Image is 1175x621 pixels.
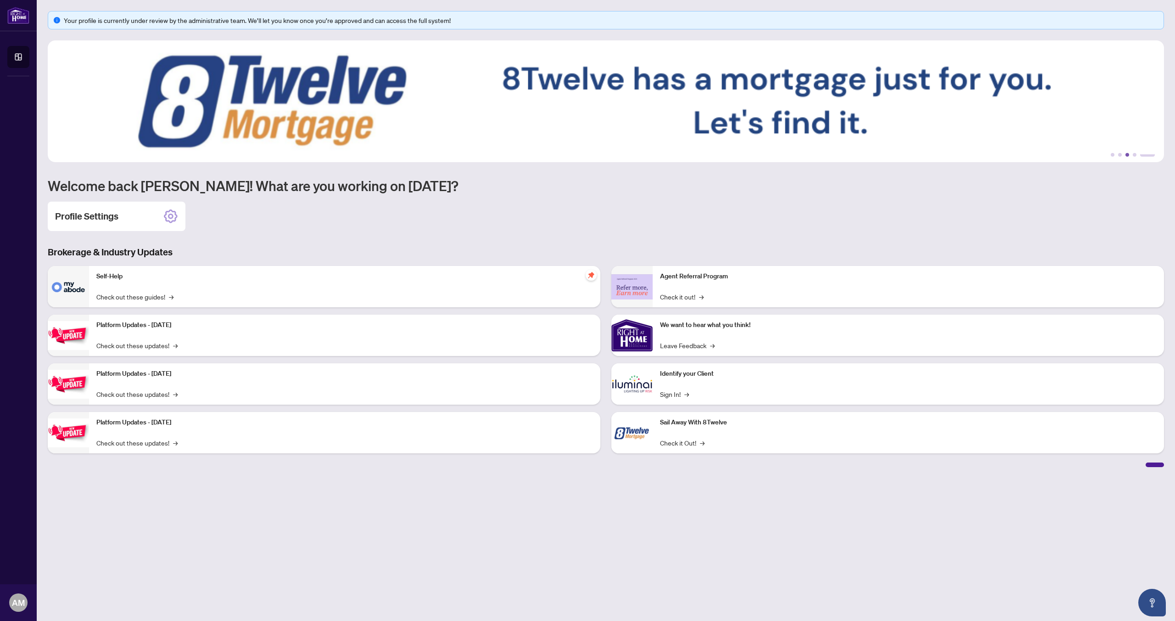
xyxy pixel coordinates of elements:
[96,438,178,448] a: Check out these updates!→
[1133,153,1136,157] button: 4
[700,438,705,448] span: →
[660,340,715,350] a: Leave Feedback→
[96,389,178,399] a: Check out these updates!→
[660,369,1157,379] p: Identify your Client
[586,270,597,281] span: pushpin
[660,418,1157,428] p: Sail Away With 8Twelve
[660,320,1157,330] p: We want to hear what you think!
[48,246,1164,259] h3: Brokerage & Industry Updates
[48,266,89,307] img: Self-Help
[55,210,118,223] h2: Profile Settings
[1111,153,1114,157] button: 1
[169,292,173,302] span: →
[699,292,704,302] span: →
[7,7,29,24] img: logo
[48,370,89,399] img: Platform Updates - July 8, 2025
[660,389,689,399] a: Sign In!→
[611,363,653,405] img: Identify your Client
[611,315,653,356] img: We want to hear what you think!
[173,340,178,350] span: →
[660,271,1157,282] p: Agent Referral Program
[96,418,593,428] p: Platform Updates - [DATE]
[48,418,89,447] img: Platform Updates - June 23, 2025
[48,321,89,350] img: Platform Updates - July 21, 2025
[173,438,178,448] span: →
[48,177,1164,194] h1: Welcome back [PERSON_NAME]! What are you working on [DATE]?
[1118,153,1122,157] button: 2
[1125,153,1129,157] button: 3
[1140,153,1155,157] button: 5
[611,274,653,299] img: Agent Referral Program
[96,340,178,350] a: Check out these updates!→
[96,320,593,330] p: Platform Updates - [DATE]
[611,412,653,453] img: Sail Away With 8Twelve
[96,292,173,302] a: Check out these guides!→
[1138,589,1166,616] button: Open asap
[173,389,178,399] span: →
[48,40,1164,162] img: Slide 4
[96,271,593,282] p: Self-Help
[12,596,25,609] span: AM
[660,292,704,302] a: Check it out!→
[96,369,593,379] p: Platform Updates - [DATE]
[64,15,1158,25] div: Your profile is currently under review by the administrative team. We’ll let you know once you’re...
[710,340,715,350] span: →
[54,17,60,23] span: info-circle
[660,438,705,448] a: Check it Out!→
[684,389,689,399] span: →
